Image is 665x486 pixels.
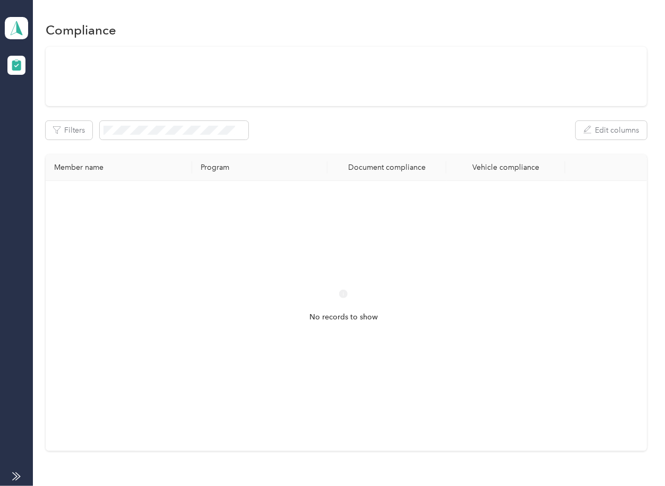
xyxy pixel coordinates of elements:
[336,163,438,172] div: Document compliance
[309,311,378,323] span: No records to show
[576,121,647,140] button: Edit columns
[46,24,116,36] h1: Compliance
[455,163,557,172] div: Vehicle compliance
[192,154,327,181] th: Program
[46,154,192,181] th: Member name
[46,121,92,140] button: Filters
[606,427,665,486] iframe: Everlance-gr Chat Button Frame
